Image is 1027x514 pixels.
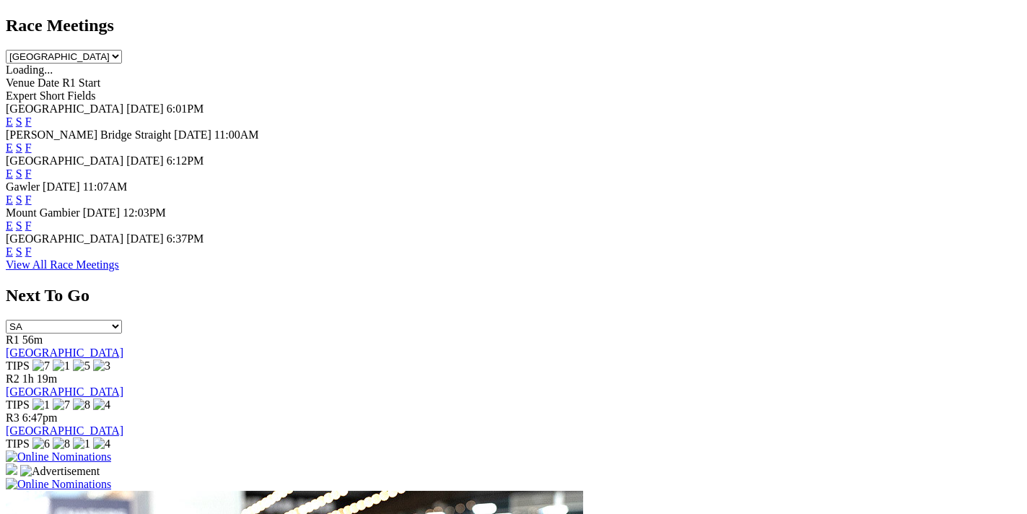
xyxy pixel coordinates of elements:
img: Online Nominations [6,478,111,491]
span: [GEOGRAPHIC_DATA] [6,232,123,245]
a: F [25,141,32,154]
span: 11:07AM [83,180,128,193]
span: [GEOGRAPHIC_DATA] [6,103,123,115]
img: 8 [73,398,90,411]
h2: Next To Go [6,286,1021,305]
img: 15187_Greyhounds_GreysPlayCentral_Resize_SA_WebsiteBanner_300x115_2025.jpg [6,463,17,475]
a: E [6,193,13,206]
a: S [16,167,22,180]
span: Fields [67,90,95,102]
h2: Race Meetings [6,16,1021,35]
a: F [25,193,32,206]
span: 56m [22,334,43,346]
img: 1 [53,360,70,373]
a: View All Race Meetings [6,258,119,271]
a: [GEOGRAPHIC_DATA] [6,347,123,359]
span: 6:37PM [167,232,204,245]
span: TIPS [6,398,30,411]
span: R3 [6,411,19,424]
span: 11:00AM [214,128,259,141]
a: F [25,167,32,180]
span: [DATE] [126,103,164,115]
span: Date [38,77,59,89]
img: 7 [32,360,50,373]
a: S [16,219,22,232]
span: TIPS [6,437,30,450]
span: 6:01PM [167,103,204,115]
span: [DATE] [43,180,80,193]
img: 6 [32,437,50,450]
img: 1 [32,398,50,411]
span: [GEOGRAPHIC_DATA] [6,154,123,167]
img: 5 [73,360,90,373]
img: 1 [73,437,90,450]
span: 12:03PM [123,206,166,219]
span: 6:47pm [22,411,58,424]
a: F [25,219,32,232]
span: Mount Gambier [6,206,80,219]
a: S [16,116,22,128]
span: TIPS [6,360,30,372]
img: 4 [93,437,110,450]
img: 3 [93,360,110,373]
span: 6:12PM [167,154,204,167]
a: E [6,116,13,128]
img: 4 [93,398,110,411]
span: [PERSON_NAME] Bridge Straight [6,128,171,141]
a: E [6,219,13,232]
img: 8 [53,437,70,450]
img: Online Nominations [6,450,111,463]
img: Advertisement [20,465,100,478]
span: [DATE] [126,154,164,167]
span: Loading... [6,64,53,76]
span: 1h 19m [22,373,57,385]
a: E [6,141,13,154]
a: F [25,245,32,258]
a: E [6,245,13,258]
a: E [6,167,13,180]
a: S [16,245,22,258]
span: R2 [6,373,19,385]
span: R1 [6,334,19,346]
span: Short [40,90,65,102]
span: R1 Start [62,77,100,89]
a: S [16,193,22,206]
span: [DATE] [174,128,211,141]
span: Gawler [6,180,40,193]
span: [DATE] [126,232,164,245]
span: Venue [6,77,35,89]
span: Expert [6,90,37,102]
a: F [25,116,32,128]
a: [GEOGRAPHIC_DATA] [6,424,123,437]
a: S [16,141,22,154]
span: [DATE] [83,206,121,219]
a: [GEOGRAPHIC_DATA] [6,385,123,398]
img: 7 [53,398,70,411]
